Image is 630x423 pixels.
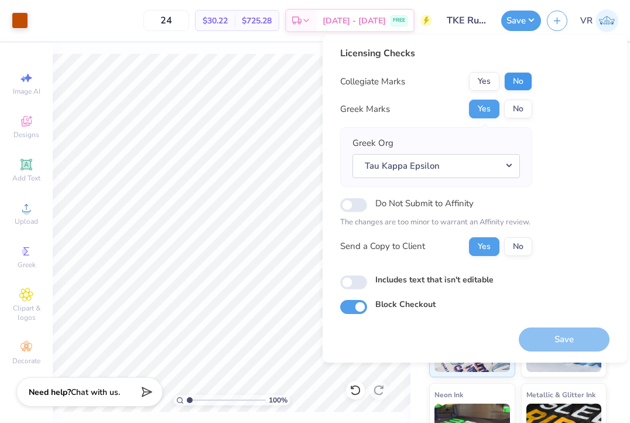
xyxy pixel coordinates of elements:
input: – – [143,10,189,31]
div: Send a Copy to Client [340,240,425,253]
img: Val Rhey Lodueta [595,9,618,32]
button: No [504,100,532,118]
span: FREE [393,16,405,25]
span: Decorate [12,356,40,366]
label: Block Checkout [375,298,436,311]
span: 100 % [269,395,287,405]
button: No [504,72,532,91]
div: Licensing Checks [340,46,532,60]
span: Neon Ink [434,388,463,401]
a: VR [580,9,618,32]
span: [DATE] - [DATE] [323,15,386,27]
button: No [504,237,532,256]
label: Greek Org [352,137,393,150]
button: Yes [469,237,499,256]
span: Upload [15,217,38,226]
label: Includes text that isn't editable [375,274,494,286]
span: Add Text [12,173,40,183]
span: VR [580,14,593,28]
button: Save [501,11,541,31]
div: Collegiate Marks [340,75,405,88]
span: Designs [13,130,39,139]
span: $725.28 [242,15,272,27]
span: $30.22 [203,15,228,27]
p: The changes are too minor to warrant an Affinity review. [340,217,532,228]
span: Image AI [13,87,40,96]
span: Metallic & Glitter Ink [526,388,595,401]
button: Tau Kappa Epsilon [352,154,520,178]
strong: Need help? [29,387,71,398]
button: Yes [469,72,499,91]
span: Chat with us. [71,387,120,398]
button: Yes [469,100,499,118]
label: Do Not Submit to Affinity [375,196,474,211]
input: Untitled Design [438,9,495,32]
div: Greek Marks [340,103,390,116]
span: Greek [18,260,36,270]
span: Clipart & logos [6,303,47,322]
